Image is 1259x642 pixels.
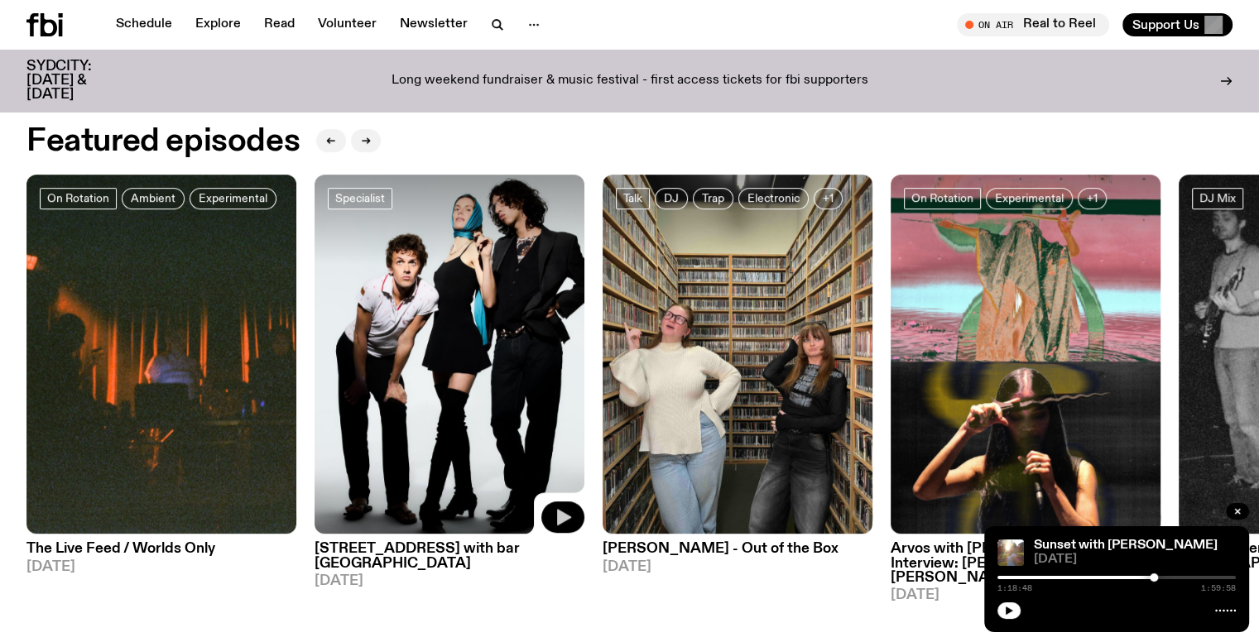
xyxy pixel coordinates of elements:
[1201,584,1236,592] span: 1:59:58
[823,192,834,204] span: +1
[603,542,872,556] h3: [PERSON_NAME] - Out of the Box
[1199,192,1236,204] span: DJ Mix
[904,188,981,209] a: On Rotation
[254,13,305,36] a: Read
[814,188,843,209] button: +1
[891,534,1160,601] a: Arvos with [PERSON_NAME] ✩ Interview: [PERSON_NAME] and [PERSON_NAME][DATE]
[1078,188,1107,209] button: +1
[106,13,182,36] a: Schedule
[1087,192,1098,204] span: +1
[911,192,973,204] span: On Rotation
[891,542,1160,584] h3: Arvos with [PERSON_NAME] ✩ Interview: [PERSON_NAME] and [PERSON_NAME]
[655,188,688,209] a: DJ
[957,13,1109,36] button: On AirReal to Reel
[1132,17,1199,32] span: Support Us
[26,175,296,534] img: A grainy film image of shadowy band figures on stage, with red light behind them
[335,192,385,204] span: Specialist
[308,13,387,36] a: Volunteer
[122,188,185,209] a: Ambient
[315,574,584,588] span: [DATE]
[199,192,267,204] span: Experimental
[328,188,392,209] a: Specialist
[315,542,584,570] h3: [STREET_ADDRESS] with bar [GEOGRAPHIC_DATA]
[131,192,175,204] span: Ambient
[47,192,109,204] span: On Rotation
[185,13,251,36] a: Explore
[603,560,872,574] span: [DATE]
[1192,188,1243,209] a: DJ Mix
[40,188,117,209] a: On Rotation
[995,192,1064,204] span: Experimental
[693,188,733,209] a: Trap
[891,588,1160,602] span: [DATE]
[315,534,584,587] a: [STREET_ADDRESS] with bar [GEOGRAPHIC_DATA][DATE]
[26,560,296,574] span: [DATE]
[616,188,650,209] a: Talk
[997,584,1032,592] span: 1:18:48
[702,192,724,204] span: Trap
[26,542,296,556] h3: The Live Feed / Worlds Only
[986,188,1073,209] a: Experimental
[190,188,276,209] a: Experimental
[392,74,868,89] p: Long weekend fundraiser & music festival - first access tickets for fbi supporters
[26,60,132,102] h3: SYDCITY: [DATE] & [DATE]
[603,175,872,534] img: https://media.fbi.radio/images/IMG_7702.jpg
[623,192,642,204] span: Talk
[603,534,872,573] a: [PERSON_NAME] - Out of the Box[DATE]
[390,13,478,36] a: Newsletter
[738,188,809,209] a: Electronic
[1034,539,1218,552] a: Sunset with [PERSON_NAME]
[747,192,800,204] span: Electronic
[26,534,296,573] a: The Live Feed / Worlds Only[DATE]
[1122,13,1233,36] button: Support Us
[1034,553,1236,566] span: [DATE]
[664,192,679,204] span: DJ
[26,127,300,156] h2: Featured episodes
[891,175,1160,534] img: Split frame of Bhenji Ra and Karina Utomo mid performances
